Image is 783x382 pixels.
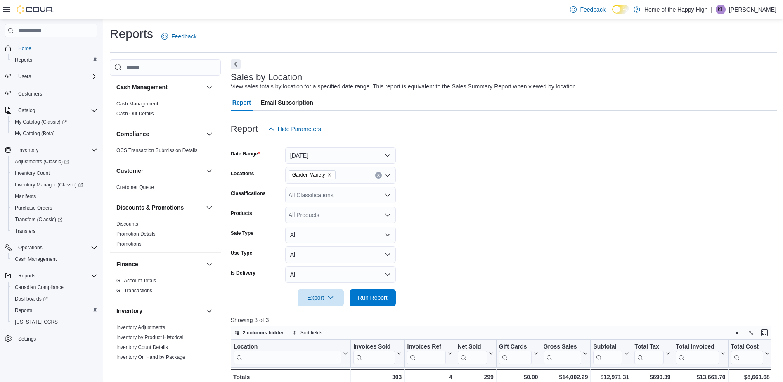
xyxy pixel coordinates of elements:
div: Invoices Sold [353,343,395,351]
span: Manifests [15,193,36,200]
a: Discounts [116,221,138,227]
button: Open list of options [384,212,391,218]
button: Location [234,343,348,364]
a: Cash Management [12,254,60,264]
a: OCS Transaction Submission Details [116,148,198,153]
span: Purchase Orders [12,203,97,213]
a: Dashboards [12,294,51,304]
span: Inventory Count [15,170,50,177]
label: Use Type [231,250,252,256]
span: My Catalog (Classic) [12,117,97,127]
button: Catalog [15,105,38,115]
span: Hide Parameters [278,125,321,133]
button: Inventory [204,306,214,316]
span: KL [718,5,724,14]
span: Home [18,45,31,52]
div: View sales totals by location for a specified date range. This report is equivalent to the Sales ... [231,82,577,91]
span: Customers [15,88,97,98]
h3: Sales by Location [231,72,303,82]
button: My Catalog (Beta) [8,128,101,139]
div: Location [234,343,341,351]
div: Net Sold [458,343,487,351]
p: Home of the Happy High [644,5,707,14]
button: Invoices Sold [353,343,402,364]
nav: Complex example [5,39,97,366]
button: Total Cost [731,343,769,364]
a: Feedback [158,28,200,45]
a: My Catalog (Beta) [12,129,58,138]
div: 303 [353,372,402,382]
span: Catalog [15,105,97,115]
span: Discounts [116,221,138,227]
a: GL Account Totals [116,278,156,284]
div: Subtotal [593,343,622,364]
button: Display options [746,328,756,338]
a: Inventory Manager (Classic) [12,180,86,190]
button: Compliance [204,129,214,139]
div: Total Cost [731,343,763,351]
div: Cash Management [110,99,221,122]
span: Reports [12,306,97,315]
span: Sort fields [300,329,322,336]
a: Promotion Details [116,231,156,237]
a: [US_STATE] CCRS [12,317,61,327]
span: Email Subscription [261,94,313,111]
a: Feedback [567,1,608,18]
span: Feedback [171,32,196,41]
button: Canadian Compliance [8,282,101,293]
span: Catalog [18,107,35,114]
a: Cash Management [116,101,158,107]
div: Totals [233,372,348,382]
div: Total Invoiced [676,343,719,351]
button: Remove Garden Variety from selection in this group [327,172,332,177]
label: Locations [231,170,254,177]
span: Dashboards [12,294,97,304]
span: Reports [15,271,97,281]
span: Garden Variety [292,171,325,179]
button: Keyboard shortcuts [733,328,743,338]
button: Users [2,71,101,82]
span: Users [15,72,97,81]
span: Inventory [15,145,97,155]
div: Kaitlyn Loney [716,5,726,14]
button: Catalog [2,105,101,116]
button: Manifests [8,191,101,202]
button: Net Sold [458,343,494,364]
span: Manifests [12,191,97,201]
span: Customers [18,91,42,97]
a: My Catalog (Classic) [12,117,70,127]
a: Inventory by Product Historical [116,334,184,340]
span: Transfers (Classic) [12,215,97,224]
button: Reports [2,270,101,282]
h3: Cash Management [116,83,168,91]
span: Operations [18,244,43,251]
a: Reports [12,306,35,315]
span: GL Transactions [116,287,152,294]
span: Washington CCRS [12,317,97,327]
a: Promotions [116,241,142,247]
span: My Catalog (Beta) [12,129,97,138]
div: Total Cost [731,343,763,364]
label: Is Delivery [231,270,255,276]
label: Sale Type [231,230,253,236]
button: Inventory [2,144,101,156]
button: Open list of options [384,192,391,198]
a: Transfers [12,226,39,236]
button: Home [2,42,101,54]
button: Operations [15,243,46,253]
span: Adjustments (Classic) [15,158,69,165]
span: Inventory On Hand by Package [116,354,185,361]
span: Operations [15,243,97,253]
p: Showing 3 of 3 [231,316,777,324]
span: Inventory Manager (Classic) [12,180,97,190]
a: Adjustments (Classic) [12,157,72,167]
button: Discounts & Promotions [204,203,214,212]
div: Invoices Sold [353,343,395,364]
p: | [711,5,712,14]
div: $690.39 [634,372,670,382]
div: Invoices Ref [407,343,445,364]
a: Inventory Manager (Classic) [8,179,101,191]
button: Open list of options [384,172,391,179]
button: Compliance [116,130,203,138]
